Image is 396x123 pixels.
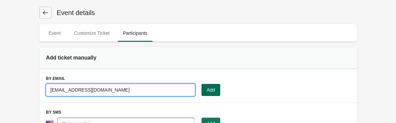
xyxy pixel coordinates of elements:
[202,84,221,96] button: Add
[43,27,66,39] span: Event
[69,27,115,39] span: Customize Ticket
[46,54,137,62] div: Add ticket manually
[207,87,215,93] span: Add
[51,8,95,17] h1: Event details
[46,110,350,115] h3: By SMS
[46,76,350,81] h3: By Email
[46,84,195,96] input: Email
[118,27,153,39] span: Participants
